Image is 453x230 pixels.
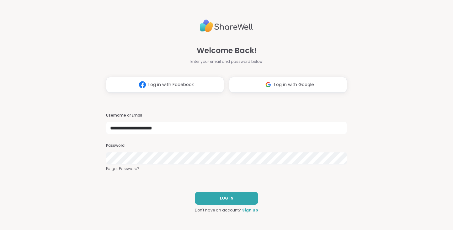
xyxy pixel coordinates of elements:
span: Enter your email and password below [190,59,263,64]
span: LOG IN [220,195,233,201]
img: ShareWell Logo [200,17,253,35]
h3: Username or Email [106,113,347,118]
button: LOG IN [195,192,258,205]
img: ShareWell Logomark [136,79,148,90]
span: Log in with Facebook [148,81,194,88]
a: Sign up [242,207,258,213]
button: Log in with Facebook [106,77,224,93]
span: Welcome Back! [197,45,257,56]
span: Log in with Google [274,81,314,88]
button: Log in with Google [229,77,347,93]
a: Forgot Password? [106,166,347,172]
span: Don't have an account? [195,207,241,213]
img: ShareWell Logomark [262,79,274,90]
h3: Password [106,143,347,148]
